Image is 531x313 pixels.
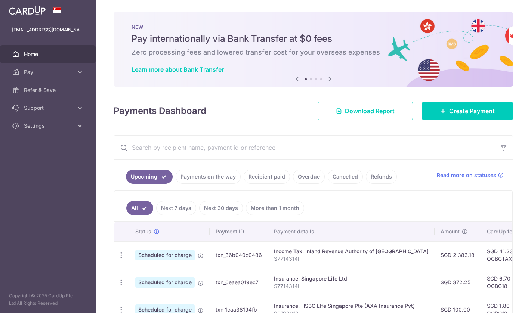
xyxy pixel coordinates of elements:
[437,171,504,179] a: Read more on statuses
[135,277,195,288] span: Scheduled for charge
[318,102,413,120] a: Download Report
[12,26,84,34] p: [EMAIL_ADDRESS][DOMAIN_NAME]
[176,170,241,184] a: Payments on the way
[135,250,195,260] span: Scheduled for charge
[114,12,513,87] img: Bank transfer banner
[24,86,73,94] span: Refer & Save
[132,33,495,45] h5: Pay internationally via Bank Transfer at $0 fees
[126,170,173,184] a: Upcoming
[441,228,460,235] span: Amount
[135,228,151,235] span: Status
[132,24,495,30] p: NEW
[435,241,481,269] td: SGD 2,383.18
[244,170,290,184] a: Recipient paid
[274,255,429,263] p: S7714314I
[156,201,196,215] a: Next 7 days
[437,171,496,179] span: Read more on statuses
[449,106,495,115] span: Create Payment
[126,201,153,215] a: All
[210,269,268,296] td: txn_6eaea019ec7
[268,222,435,241] th: Payment details
[114,104,206,118] h4: Payments Dashboard
[210,222,268,241] th: Payment ID
[274,302,429,310] div: Insurance. HSBC LIfe Singapore Pte (AXA Insurance Pvt)
[24,122,73,130] span: Settings
[274,248,429,255] div: Income Tax. Inland Revenue Authority of [GEOGRAPHIC_DATA]
[132,66,224,73] a: Learn more about Bank Transfer
[481,269,530,296] td: SGD 6.70 OCBC18
[366,170,397,184] a: Refunds
[132,48,495,57] h6: Zero processing fees and lowered transfer cost for your overseas expenses
[435,269,481,296] td: SGD 372.25
[328,170,363,184] a: Cancelled
[293,170,325,184] a: Overdue
[246,201,304,215] a: More than 1 month
[24,104,73,112] span: Support
[274,282,429,290] p: S7714314I
[422,102,513,120] a: Create Payment
[210,241,268,269] td: txn_36b040c0486
[114,136,495,159] input: Search by recipient name, payment id or reference
[24,50,73,58] span: Home
[487,228,515,235] span: CardUp fee
[24,68,73,76] span: Pay
[274,275,429,282] div: Insurance. Singapore Life Ltd
[199,201,243,215] a: Next 30 days
[9,6,46,15] img: CardUp
[345,106,395,115] span: Download Report
[481,241,530,269] td: SGD 41.23 OCBCTAX173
